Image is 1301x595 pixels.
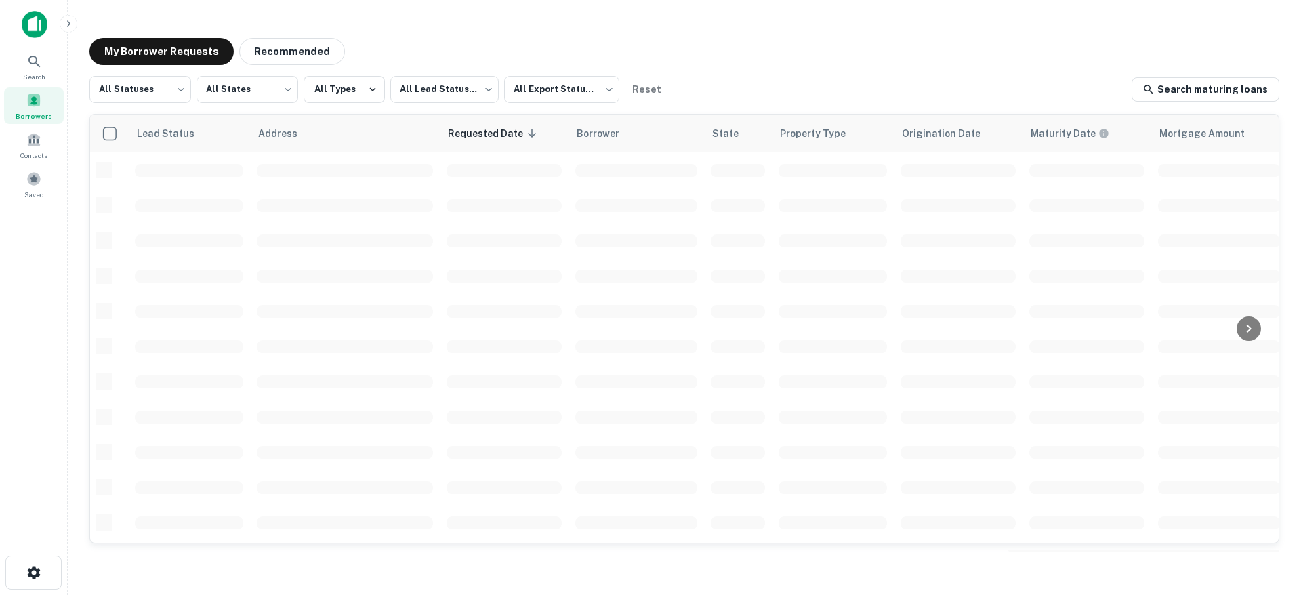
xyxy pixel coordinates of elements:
[197,72,298,107] div: All States
[1151,115,1287,152] th: Mortgage Amount
[24,189,44,200] span: Saved
[894,115,1023,152] th: Origination Date
[902,125,998,142] span: Origination Date
[4,127,64,163] a: Contacts
[504,72,619,107] div: All Export Statuses
[1031,126,1127,141] span: Maturity dates displayed may be estimated. Please contact the lender for the most accurate maturi...
[4,87,64,124] a: Borrowers
[258,125,315,142] span: Address
[136,125,212,142] span: Lead Status
[22,11,47,38] img: capitalize-icon.png
[1233,487,1301,552] iframe: Chat Widget
[128,115,250,152] th: Lead Status
[304,76,385,103] button: All Types
[440,115,569,152] th: Requested Date
[1031,126,1096,141] h6: Maturity Date
[1023,115,1151,152] th: Maturity dates displayed may be estimated. Please contact the lender for the most accurate maturi...
[4,166,64,203] a: Saved
[1159,125,1262,142] span: Mortgage Amount
[569,115,704,152] th: Borrower
[250,115,440,152] th: Address
[239,38,345,65] button: Recommended
[712,125,756,142] span: State
[23,71,45,82] span: Search
[1132,77,1279,102] a: Search maturing loans
[780,125,863,142] span: Property Type
[1031,126,1109,141] div: Maturity dates displayed may be estimated. Please contact the lender for the most accurate maturi...
[89,38,234,65] button: My Borrower Requests
[390,72,499,107] div: All Lead Statuses
[704,115,772,152] th: State
[16,110,52,121] span: Borrowers
[448,125,541,142] span: Requested Date
[89,72,191,107] div: All Statuses
[772,115,894,152] th: Property Type
[4,48,64,85] a: Search
[577,125,637,142] span: Borrower
[20,150,47,161] span: Contacts
[625,76,668,103] button: Reset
